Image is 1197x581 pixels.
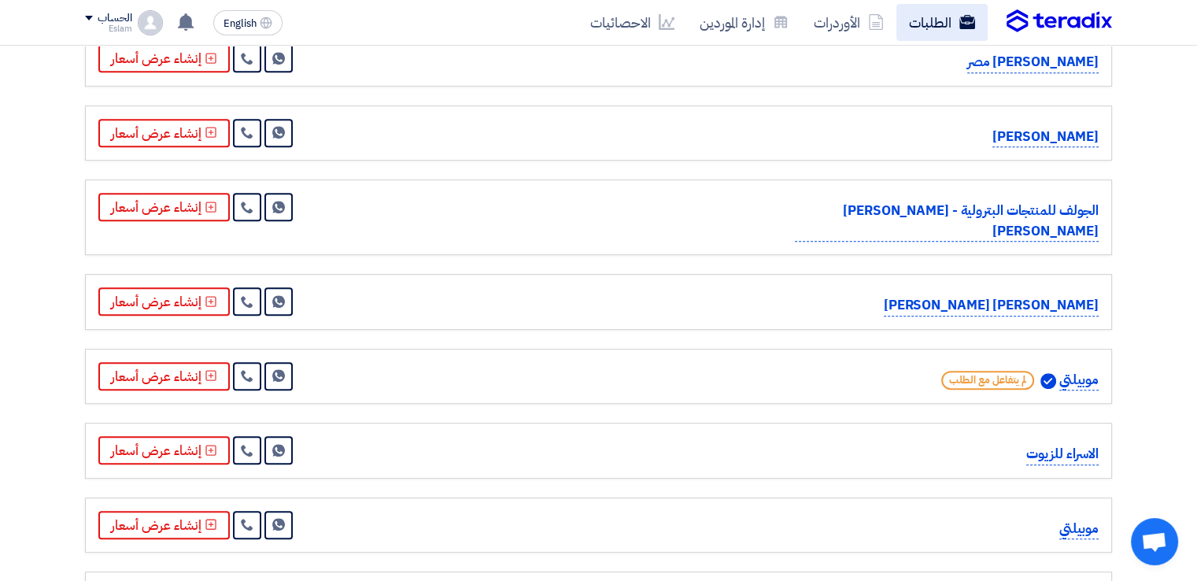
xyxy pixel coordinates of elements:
[85,24,131,33] div: Eslam
[98,44,230,72] button: إنشاء عرض أسعار
[98,287,230,316] button: إنشاء عرض أسعار
[896,4,988,41] a: الطلبات
[967,52,1099,73] p: [PERSON_NAME] مصر
[138,10,163,35] img: profile_test.png
[1131,518,1178,565] div: Open chat
[98,436,230,464] button: إنشاء عرض أسعار
[98,193,230,221] button: إنشاء عرض أسعار
[1007,9,1112,33] img: Teradix logo
[578,4,687,41] a: الاحصائيات
[687,4,801,41] a: إدارة الموردين
[98,119,230,147] button: إنشاء عرض أسعار
[801,4,896,41] a: الأوردرات
[98,362,230,390] button: إنشاء عرض أسعار
[1026,444,1099,465] p: الاسراء للزيوت
[992,127,1099,148] p: [PERSON_NAME]
[795,201,1099,242] p: الجولف للمنتجات البترولية - [PERSON_NAME] [PERSON_NAME]
[1040,373,1056,389] img: Verified Account
[941,371,1034,390] span: لم يتفاعل مع الطلب
[224,18,257,29] span: English
[1059,370,1099,391] p: موبيلتي
[1059,519,1099,540] p: موبيلتي
[213,10,283,35] button: English
[98,511,230,539] button: إنشاء عرض أسعار
[98,12,131,25] div: الحساب
[884,295,1099,316] p: [PERSON_NAME] [PERSON_NAME]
